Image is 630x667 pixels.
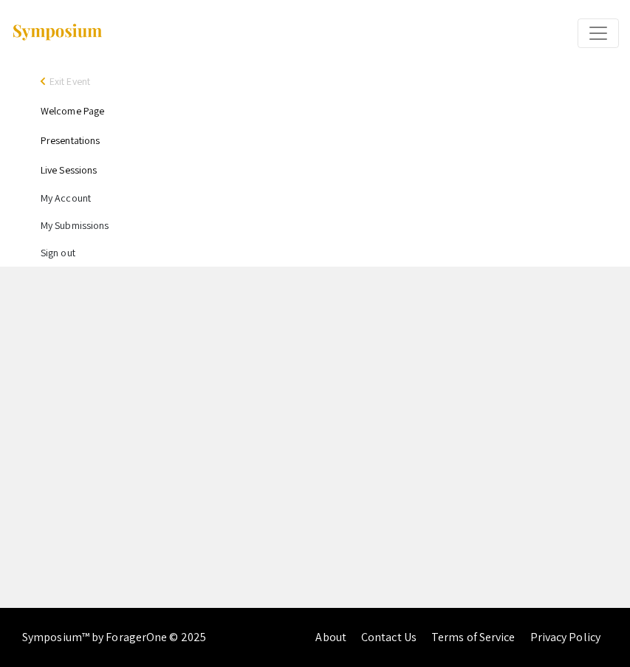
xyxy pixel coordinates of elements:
iframe: Chat [11,601,63,656]
a: Welcome Page [41,104,104,117]
a: Terms of Service [431,629,516,645]
a: About [315,629,346,645]
div: Symposium™ by ForagerOne © 2025 [22,608,206,667]
img: Symposium by ForagerOne [11,23,103,43]
button: Expand or Collapse Menu [578,18,619,48]
li: My Account [41,185,619,212]
span: Exit Event [49,75,90,88]
li: My Submissions [41,212,619,239]
li: Sign out [41,239,619,267]
a: Contact Us [361,629,417,645]
a: Presentations [41,134,100,147]
div: arrow_back_ios [41,77,49,86]
a: Live Sessions [41,163,97,177]
a: Privacy Policy [530,629,600,645]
